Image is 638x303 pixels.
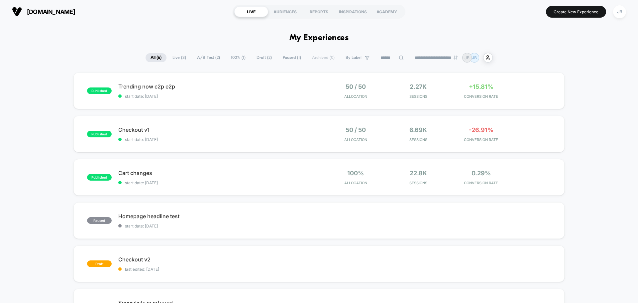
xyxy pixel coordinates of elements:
span: 0.29% [472,170,491,177]
span: Sessions [389,137,448,142]
span: All ( 6 ) [146,53,166,62]
span: Allocation [344,137,367,142]
img: end [454,56,458,60]
span: start date: [DATE] [118,94,319,99]
div: AUDIENCES [268,6,302,17]
img: Visually logo [12,7,22,17]
span: start date: [DATE] [118,137,319,142]
span: [DOMAIN_NAME] [27,8,75,15]
span: Checkout v1 [118,126,319,133]
div: ACADEMY [370,6,404,17]
span: published [87,87,112,94]
span: 50 / 50 [346,83,366,90]
span: start date: [DATE] [118,224,319,228]
span: 50 / 50 [346,126,366,133]
span: +15.81% [469,83,493,90]
div: LIVE [234,6,268,17]
span: A/B Test ( 2 ) [192,53,225,62]
div: REPORTS [302,6,336,17]
span: Sessions [389,181,448,185]
span: published [87,174,112,181]
span: Draft ( 2 ) [252,53,277,62]
span: Homepage headline test [118,213,319,220]
span: Paused ( 1 ) [278,53,306,62]
span: draft [87,260,112,267]
span: 100% ( 1 ) [226,53,251,62]
button: Create New Experience [546,6,606,18]
span: CONVERSION RATE [451,137,511,142]
div: INSPIRATIONS [336,6,370,17]
span: Checkout v2 [118,256,319,263]
span: last edited: [DATE] [118,267,319,272]
span: -26.91% [469,126,493,133]
h1: My Experiences [289,33,349,43]
span: start date: [DATE] [118,180,319,185]
span: Allocation [344,94,367,99]
button: JB [611,5,628,19]
span: Live ( 3 ) [167,53,191,62]
button: [DOMAIN_NAME] [10,6,77,17]
span: 2.27k [410,83,427,90]
p: JB [472,55,477,60]
span: By Label [346,55,362,60]
span: Allocation [344,181,367,185]
span: CONVERSION RATE [451,181,511,185]
span: published [87,131,112,137]
span: 22.8k [410,170,427,177]
span: Sessions [389,94,448,99]
span: 100% [347,170,364,177]
span: paused [87,217,112,224]
span: CONVERSION RATE [451,94,511,99]
p: JB [465,55,470,60]
div: JB [613,5,626,18]
span: Cart changes [118,170,319,176]
span: Trending now c2p e2p [118,83,319,90]
span: 6.69k [409,126,427,133]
